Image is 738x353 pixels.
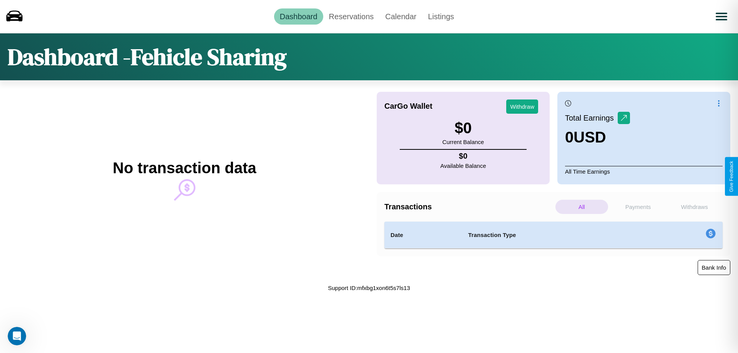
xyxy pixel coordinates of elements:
h4: $ 0 [440,152,486,161]
p: Current Balance [442,137,484,147]
h4: Date [391,230,456,240]
table: simple table [384,222,723,249]
h2: No transaction data [113,159,256,177]
div: Give Feedback [729,161,734,192]
a: Listings [422,8,460,25]
p: Support ID: mfxbg1xon6t5s7ls13 [328,283,410,293]
a: Dashboard [274,8,323,25]
p: All Time Earnings [565,166,723,177]
button: Withdraw [506,99,538,114]
iframe: Intercom live chat [8,327,26,345]
h3: 0 USD [565,129,630,146]
a: Reservations [323,8,380,25]
p: Available Balance [440,161,486,171]
p: All [555,200,608,214]
button: Open menu [711,6,732,27]
h4: CarGo Wallet [384,102,432,111]
h1: Dashboard - Fehicle Sharing [8,41,287,73]
h4: Transactions [384,202,553,211]
h3: $ 0 [442,119,484,137]
h4: Transaction Type [468,230,643,240]
p: Withdraws [668,200,721,214]
a: Calendar [379,8,422,25]
p: Payments [612,200,665,214]
p: Total Earnings [565,111,618,125]
button: Bank Info [698,260,730,275]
